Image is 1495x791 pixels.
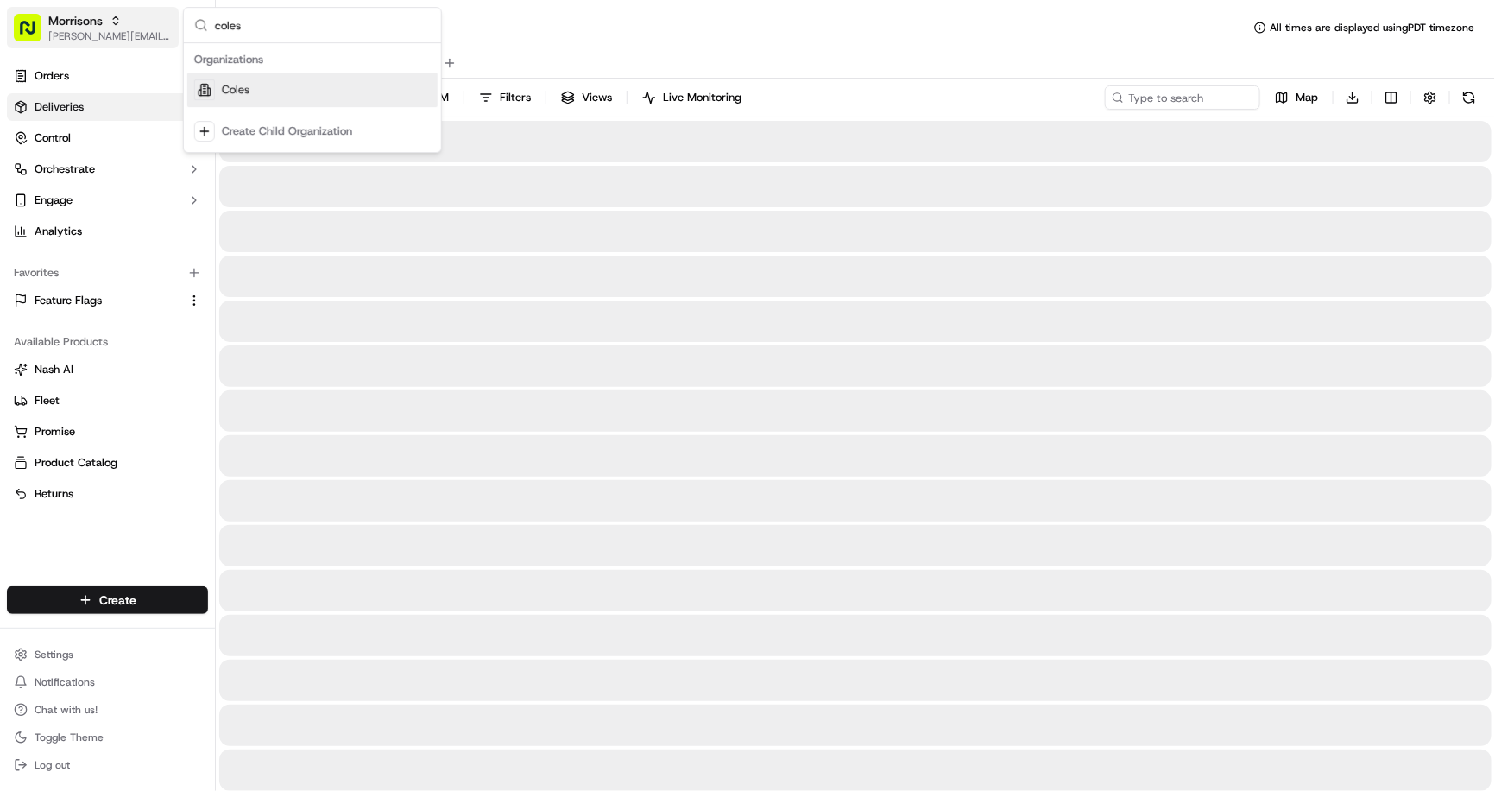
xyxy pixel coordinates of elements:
[17,250,45,278] img: Asif Zaman Khan
[143,313,149,327] span: •
[139,378,284,409] a: 💻API Documentation
[17,224,116,237] div: Past conversations
[268,220,314,241] button: See all
[7,328,208,356] div: Available Products
[7,418,208,446] button: Promise
[7,259,208,287] div: Favorites
[35,758,70,772] span: Log out
[17,297,45,325] img: Ben Goodger
[634,85,749,110] button: Live Monitoring
[14,393,201,408] a: Fleet
[14,455,201,471] a: Product Catalog
[582,90,612,105] span: Views
[54,313,140,327] span: [PERSON_NAME]
[7,698,208,722] button: Chat with us!
[7,218,208,245] a: Analytics
[35,130,71,146] span: Control
[7,93,208,121] a: Deliveries
[35,393,60,408] span: Fleet
[1296,90,1318,105] span: Map
[35,675,95,689] span: Notifications
[7,62,208,90] a: Orders
[14,486,201,502] a: Returns
[17,16,52,51] img: Nash
[7,287,208,314] button: Feature Flags
[1105,85,1260,110] input: Type to search
[222,123,352,139] div: Create Child Organization
[78,181,237,195] div: We're available if you need us!
[35,648,73,661] span: Settings
[35,385,132,402] span: Knowledge Base
[35,268,48,282] img: 1736555255976-a54dd68f-1ca7-489b-9aae-adbdc363a1c4
[45,111,311,129] input: Got a question? Start typing here...
[184,43,441,152] div: Suggestions
[14,424,201,440] a: Promise
[293,169,314,190] button: Start new chat
[1267,85,1326,110] button: Map
[35,224,82,239] span: Analytics
[17,387,31,401] div: 📗
[7,753,208,777] button: Log out
[7,586,208,614] button: Create
[143,267,149,281] span: •
[172,427,209,440] span: Pylon
[48,29,172,43] button: [PERSON_NAME][EMAIL_ADDRESS][DOMAIN_NAME]
[35,703,98,717] span: Chat with us!
[10,378,139,409] a: 📗Knowledge Base
[78,164,283,181] div: Start new chat
[7,356,208,383] button: Nash AI
[36,164,67,195] img: 9348399581014_9c7cce1b1fe23128a2eb_72.jpg
[7,387,208,414] button: Fleet
[7,480,208,508] button: Returns
[7,725,208,750] button: Toggle Theme
[500,90,531,105] span: Filters
[7,449,208,477] button: Product Catalog
[146,387,160,401] div: 💻
[7,642,208,667] button: Settings
[35,161,95,177] span: Orchestrate
[122,427,209,440] a: Powered byPylon
[35,193,73,208] span: Engage
[1457,85,1481,110] button: Refresh
[35,731,104,744] span: Toggle Theme
[7,187,208,214] button: Engage
[48,12,103,29] button: Morrisons
[153,313,188,327] span: [DATE]
[553,85,620,110] button: Views
[7,7,179,48] button: Morrisons[PERSON_NAME][EMAIL_ADDRESS][DOMAIN_NAME]
[35,99,84,115] span: Deliveries
[35,455,117,471] span: Product Catalog
[54,267,140,281] span: [PERSON_NAME]
[17,164,48,195] img: 1736555255976-a54dd68f-1ca7-489b-9aae-adbdc363a1c4
[35,68,69,84] span: Orders
[35,486,73,502] span: Returns
[14,293,180,308] a: Feature Flags
[14,362,201,377] a: Nash AI
[7,155,208,183] button: Orchestrate
[7,670,208,694] button: Notifications
[17,68,314,96] p: Welcome 👋
[153,267,188,281] span: [DATE]
[663,90,741,105] span: Live Monitoring
[99,592,136,609] span: Create
[35,314,48,328] img: 1736555255976-a54dd68f-1ca7-489b-9aae-adbdc363a1c4
[187,47,438,73] div: Organizations
[1270,21,1474,35] span: All times are displayed using PDT timezone
[7,124,208,152] button: Control
[35,293,102,308] span: Feature Flags
[222,82,249,98] span: Coles
[163,385,277,402] span: API Documentation
[215,8,431,42] input: Search...
[35,362,73,377] span: Nash AI
[35,424,75,440] span: Promise
[471,85,539,110] button: Filters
